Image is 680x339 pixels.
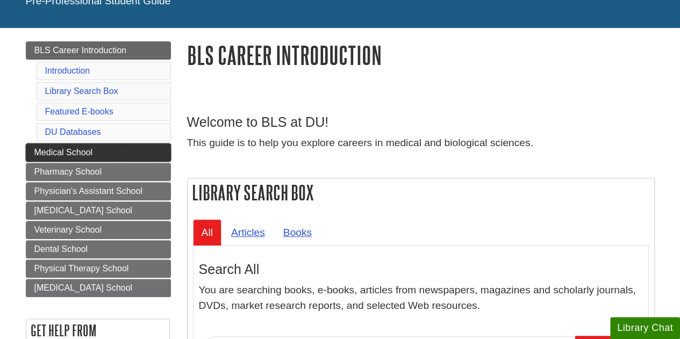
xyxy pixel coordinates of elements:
[199,262,643,277] h3: Search All
[34,206,133,215] span: [MEDICAL_DATA] School
[187,135,655,151] p: This guide is to help you explore careers in medical and biological sciences.
[45,66,90,75] a: Introduction
[610,317,680,339] button: Library Chat
[26,221,171,239] a: Veterinary School
[26,240,171,258] a: Dental School
[34,264,129,273] span: Physical Therapy School
[45,127,101,136] a: DU Databases
[34,283,133,292] span: [MEDICAL_DATA] School
[45,86,118,96] a: Library Search Box
[26,279,171,297] a: [MEDICAL_DATA] School
[26,201,171,220] a: [MEDICAL_DATA] School
[199,283,643,314] p: You are searching books, e-books, articles from newspapers, magazines and scholarly journals, DVD...
[193,219,221,246] a: All
[187,41,655,69] h1: BLS Career Introduction
[188,178,654,207] h2: Library Search Box
[187,114,655,130] h3: Welcome to BLS at DU!
[26,259,171,278] a: Physical Therapy School
[26,143,171,162] a: Medical School
[223,219,274,246] a: Articles
[275,219,320,246] a: Books
[34,186,142,196] span: Physician's Assistant School
[34,167,102,176] span: Pharmacy School
[34,148,93,157] span: Medical School
[26,41,171,60] a: BLS Career Introduction
[34,225,102,234] span: Veterinary School
[45,107,113,116] a: Featured E-books
[26,182,171,200] a: Physician's Assistant School
[26,163,171,181] a: Pharmacy School
[34,244,88,254] span: Dental School
[34,46,127,55] span: BLS Career Introduction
